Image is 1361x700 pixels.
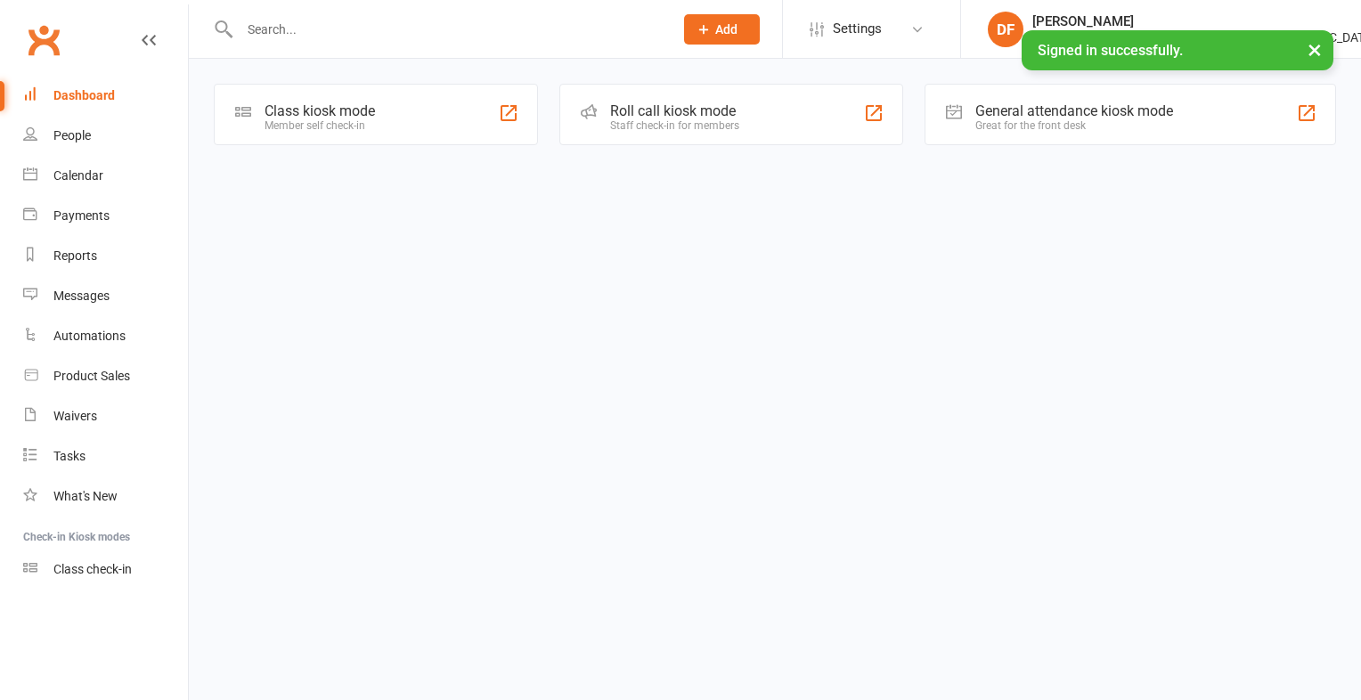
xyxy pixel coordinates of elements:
button: Add [684,14,760,45]
div: People [53,128,91,142]
a: Dashboard [23,76,188,116]
div: Calendar [53,168,103,183]
div: Tasks [53,449,86,463]
div: Waivers [53,409,97,423]
div: Payments [53,208,110,223]
span: Settings [833,9,882,49]
a: Class kiosk mode [23,549,188,590]
a: Reports [23,236,188,276]
div: Great for the front desk [975,119,1173,132]
div: Member self check-in [265,119,375,132]
div: Class check-in [53,562,132,576]
a: People [23,116,188,156]
div: Product Sales [53,369,130,383]
input: Search... [234,17,661,42]
div: General attendance kiosk mode [975,102,1173,119]
a: Payments [23,196,188,236]
span: Signed in successfully. [1038,42,1183,59]
a: Messages [23,276,188,316]
div: Roll call kiosk mode [610,102,739,119]
div: Automations [53,329,126,343]
a: Product Sales [23,356,188,396]
div: Reports [53,248,97,263]
span: Add [715,22,738,37]
a: Tasks [23,436,188,476]
div: Messages [53,289,110,303]
div: Staff check-in for members [610,119,739,132]
button: × [1299,30,1331,69]
a: What's New [23,476,188,517]
a: Calendar [23,156,188,196]
div: Class kiosk mode [265,102,375,119]
div: DF [988,12,1023,47]
div: What's New [53,489,118,503]
a: Automations [23,316,188,356]
div: Dashboard [53,88,115,102]
a: Clubworx [21,18,66,62]
a: Waivers [23,396,188,436]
